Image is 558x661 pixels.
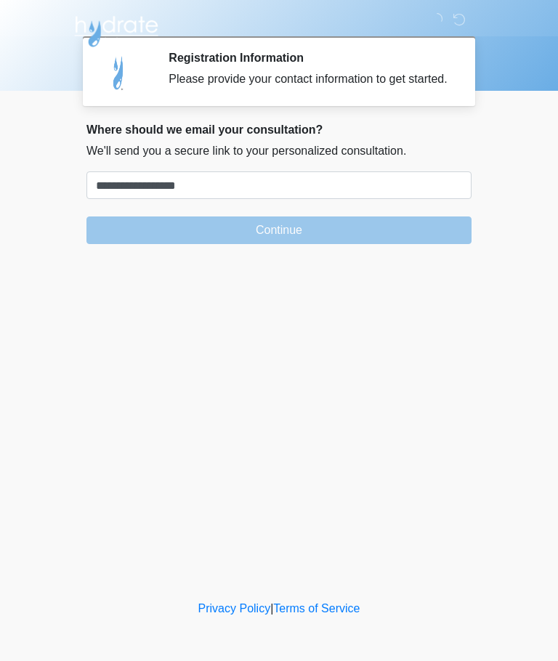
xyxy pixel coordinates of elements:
button: Continue [86,216,472,244]
img: Agent Avatar [97,51,141,94]
div: Please provide your contact information to get started. [169,70,450,88]
p: We'll send you a secure link to your personalized consultation. [86,142,472,160]
img: Hydrate IV Bar - Arcadia Logo [72,11,161,48]
a: | [270,602,273,615]
h2: Where should we email your consultation? [86,123,472,137]
a: Privacy Policy [198,602,271,615]
a: Terms of Service [273,602,360,615]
